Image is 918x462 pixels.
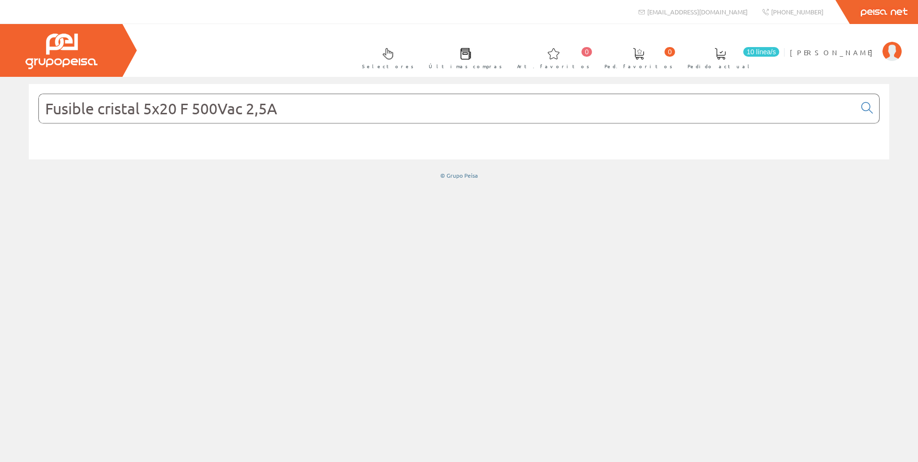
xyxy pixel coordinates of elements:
[419,40,507,75] a: Últimas compras
[743,47,779,57] span: 10 línea/s
[362,61,414,71] span: Selectores
[39,94,856,123] input: Buscar...
[581,47,592,57] span: 0
[678,40,782,75] a: 10 línea/s Pedido actual
[647,8,748,16] span: [EMAIL_ADDRESS][DOMAIN_NAME]
[352,40,419,75] a: Selectores
[25,34,97,69] img: Grupo Peisa
[790,48,878,57] span: [PERSON_NAME]
[688,61,753,71] span: Pedido actual
[29,171,889,180] div: © Grupo Peisa
[790,40,902,49] a: [PERSON_NAME]
[664,47,675,57] span: 0
[771,8,823,16] span: [PHONE_NUMBER]
[517,61,590,71] span: Art. favoritos
[604,61,673,71] span: Ped. favoritos
[429,61,502,71] span: Últimas compras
